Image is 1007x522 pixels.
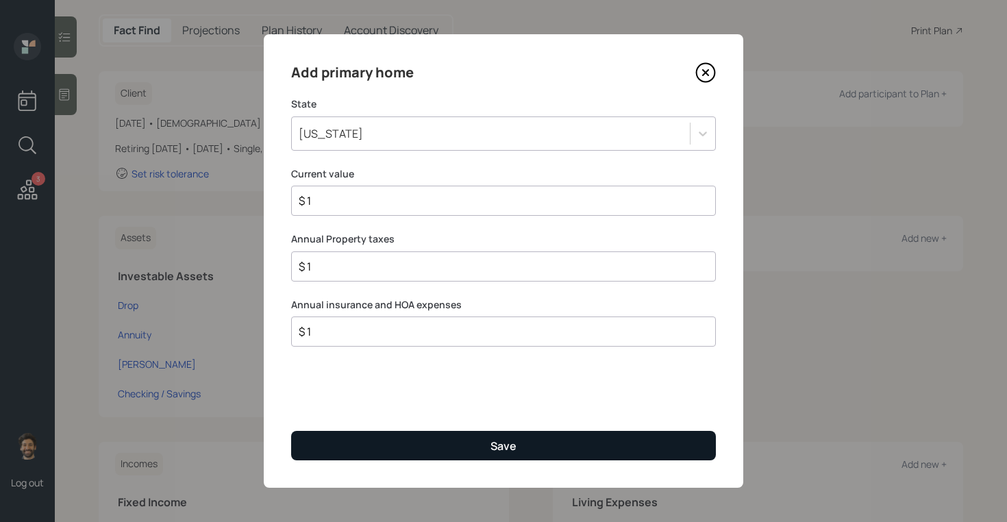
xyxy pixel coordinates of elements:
button: Save [291,431,716,460]
div: [US_STATE] [299,126,363,141]
label: Annual Property taxes [291,232,716,246]
label: Current value [291,167,716,181]
label: State [291,97,716,111]
div: Save [490,438,517,453]
label: Annual insurance and HOA expenses [291,298,716,312]
h4: Add primary home [291,62,414,84]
